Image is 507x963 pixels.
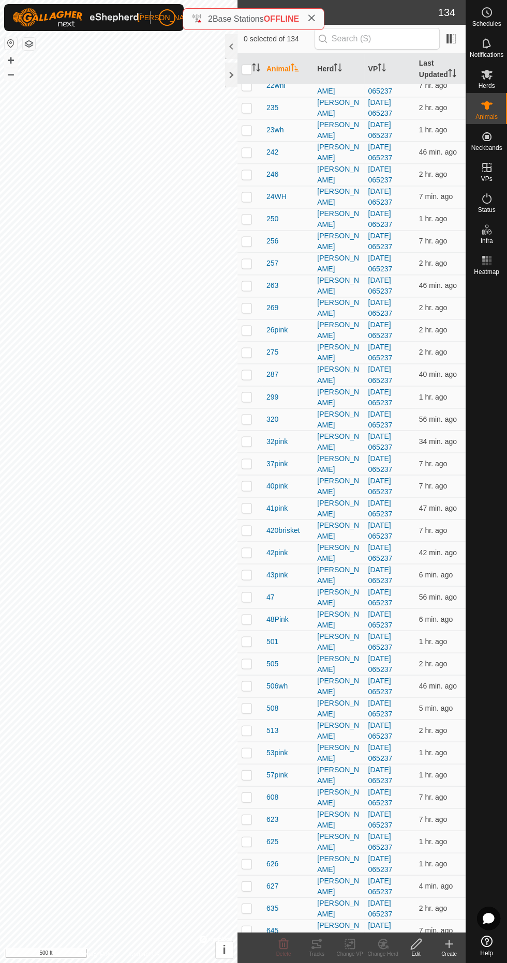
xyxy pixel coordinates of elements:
a: [DATE] 065237 [368,320,393,340]
span: Aug 14, 2025, 9:25 AM [419,126,448,134]
a: [DATE] 065237 [368,809,393,829]
span: 22whi [266,80,286,91]
span: Aug 14, 2025, 10:44 AM [419,704,453,712]
div: [PERSON_NAME] [317,764,360,786]
div: [PERSON_NAME] [317,720,360,741]
span: Aug 14, 2025, 9:43 AM [419,770,448,778]
div: [PERSON_NAME] [317,786,360,808]
th: Last Updated [415,54,466,85]
span: Aug 14, 2025, 8:33 AM [419,170,448,178]
th: VP [364,54,415,85]
div: [PERSON_NAME] [317,853,360,875]
span: Aug 14, 2025, 8:25 AM [419,326,448,334]
a: [DATE] 065237 [368,854,393,873]
p-sorticon: Activate to sort [448,70,456,79]
div: [PERSON_NAME] [317,831,360,852]
div: [PERSON_NAME] [317,408,360,430]
a: [DATE] 065237 [368,232,393,251]
span: 257 [266,258,278,269]
a: [DATE] 065237 [368,587,393,606]
a: [DATE] 065237 [368,521,393,540]
span: 256 [266,236,278,247]
span: Aug 14, 2025, 10:15 AM [419,437,457,445]
a: [DATE] 065237 [368,543,393,562]
a: [DATE] 065237 [368,698,393,717]
p-sorticon: Activate to sort [334,65,342,73]
span: 623 [266,814,278,824]
span: 635 [266,903,278,913]
span: Aug 14, 2025, 10:03 AM [419,681,457,690]
span: Aug 14, 2025, 3:28 AM [419,237,448,245]
span: Base Stations [213,14,264,23]
div: [PERSON_NAME] [317,519,360,541]
div: [PERSON_NAME] [317,920,360,941]
span: Aug 14, 2025, 9:44 AM [419,859,448,867]
span: Aug 14, 2025, 10:43 AM [419,615,453,623]
div: [PERSON_NAME] [317,586,360,608]
span: 299 [266,391,278,402]
span: Aug 14, 2025, 9:53 AM [419,592,457,601]
h2: Animals [244,6,438,19]
a: [DATE] 065237 [368,365,393,384]
button: – [5,68,17,80]
a: [DATE] 065237 [368,498,393,517]
span: 2 [208,14,213,23]
div: [PERSON_NAME] [317,608,360,630]
span: Help [480,950,493,956]
span: 420brisket [266,525,300,536]
a: [DATE] 065237 [368,565,393,584]
div: [PERSON_NAME] [317,453,360,475]
div: Edit [399,950,433,958]
a: [DATE] 065237 [368,143,393,162]
span: 501 [266,636,278,647]
span: [PERSON_NAME] [137,12,197,23]
span: 287 [266,369,278,380]
span: Aug 14, 2025, 9:35 AM [419,215,448,223]
span: 505 [266,658,278,669]
span: Aug 14, 2025, 10:43 AM [419,192,453,201]
div: [PERSON_NAME] [317,697,360,719]
p-sorticon: Activate to sort [378,65,386,73]
a: [DATE] 065237 [368,254,393,273]
span: Aug 14, 2025, 3:29 AM [419,792,448,801]
div: [PERSON_NAME] [317,164,360,186]
span: 47 [266,591,275,602]
div: [PERSON_NAME] [317,675,360,697]
a: Help [466,931,507,960]
a: [DATE] 065237 [368,609,393,629]
a: [DATE] 065237 [368,454,393,473]
div: [PERSON_NAME] [317,142,360,163]
div: [PERSON_NAME] [317,119,360,141]
span: Delete [276,951,291,957]
span: Aug 14, 2025, 3:27 AM [419,459,448,467]
div: [PERSON_NAME] [317,897,360,919]
div: [PERSON_NAME] [317,542,360,563]
span: 625 [266,836,278,847]
span: 53pink [266,747,288,758]
div: [PERSON_NAME] [317,319,360,341]
span: Aug 14, 2025, 8:35 AM [419,259,448,267]
span: Aug 14, 2025, 8:34 AM [419,904,448,912]
a: [DATE] 065237 [368,654,393,673]
div: Change Herd [366,950,399,958]
a: [DATE] 065237 [368,165,393,184]
span: Aug 14, 2025, 10:03 AM [419,148,457,156]
div: [PERSON_NAME] [317,97,360,119]
span: 37pink [266,458,288,469]
span: 41pink [266,502,288,513]
span: Aug 14, 2025, 10:43 AM [419,926,453,934]
div: [PERSON_NAME] [317,386,360,408]
a: [DATE] 065237 [368,298,393,317]
a: [DATE] 065237 [368,787,393,806]
div: [PERSON_NAME] [317,75,360,97]
button: i [216,941,233,958]
span: 320 [266,414,278,424]
a: [DATE] 065237 [368,209,393,228]
span: Aug 14, 2025, 10:07 AM [419,548,457,556]
button: Map Layers [23,38,35,50]
div: [PERSON_NAME] [317,875,360,897]
span: Aug 14, 2025, 10:43 AM [419,570,453,578]
div: [PERSON_NAME] [317,631,360,652]
input: Search (S) [315,28,440,50]
span: Infra [480,238,493,244]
